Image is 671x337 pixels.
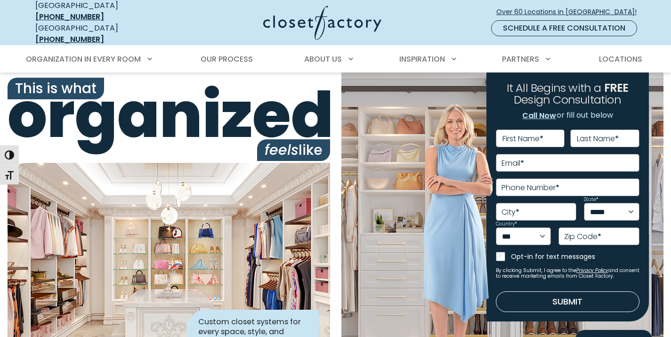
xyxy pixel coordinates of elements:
span: Over 60 Locations in [GEOGRAPHIC_DATA]! [496,7,644,17]
span: Locations [599,54,642,64]
span: About Us [304,54,342,64]
i: feels [265,140,299,160]
label: First Name [502,135,543,143]
span: It All Begins with a [507,80,601,96]
label: City [501,209,519,216]
nav: Primary Menu [19,46,652,72]
label: Opt-in for text messages [511,252,639,261]
span: Inspiration [399,54,445,64]
button: Submit [496,291,639,312]
a: Over 60 Locations in [GEOGRAPHIC_DATA]! [496,4,645,20]
label: Phone Number [501,184,559,192]
span: like [257,139,330,161]
p: or fill out below [522,110,613,122]
span: organized [8,84,330,147]
a: Call Now [522,110,557,122]
a: Privacy Policy [576,267,608,274]
div: [GEOGRAPHIC_DATA] [35,23,172,45]
label: State [584,197,598,202]
label: Email [501,160,524,167]
label: Country [496,222,517,226]
a: [PHONE_NUMBER] [35,34,104,45]
span: Organization in Every Room [26,54,141,64]
a: Schedule a Free Consultation [491,20,637,36]
label: Last Name [577,135,619,143]
span: Design Consultation [514,92,621,108]
span: FREE [604,80,629,96]
span: Our Process [201,54,253,64]
a: [PHONE_NUMBER] [35,11,104,22]
span: Partners [502,54,539,64]
small: By clicking Submit, I agree to the and consent to receive marketing emails from Closet Factory. [496,268,639,279]
label: Zip Code [564,233,601,241]
img: Closet Factory Logo [263,6,381,40]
